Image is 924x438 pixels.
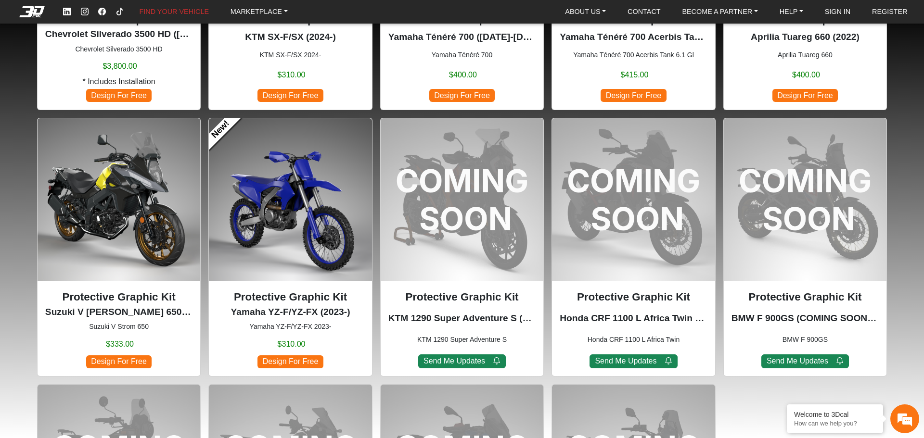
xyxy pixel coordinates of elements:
a: SIGN IN [821,4,855,19]
small: Yamaha YZ-F/YZ-FX 2023- [217,322,364,332]
span: Conversation [5,301,64,308]
p: Chevrolet Silverado 3500 HD (2020-2023) [45,27,192,41]
div: Chat with us now [64,50,176,63]
div: FAQs [64,284,124,314]
button: Send Me Updates [418,354,506,368]
textarea: Type your message and hit 'Enter' [5,250,183,284]
span: $310.00 [278,338,306,350]
span: $333.00 [106,338,134,350]
small: KTM SX-F/SX 2024- [217,50,364,60]
small: Yamaha Ténéré 700 Acerbis Tank 6.1 Gl [560,50,707,60]
small: BMW F 900GS [731,335,879,345]
a: BECOME A PARTNER [678,4,761,19]
a: HELP [776,4,807,19]
span: Design For Free [86,355,152,368]
a: REGISTER [868,4,911,19]
a: FIND YOUR VEHICLE [136,4,213,19]
div: Yamaha YZ-F/YZ-FX 2023- [208,118,372,376]
small: Chevrolet Silverado 3500 HD [45,44,192,54]
p: Protective Graphic Kit [45,289,192,305]
p: Protective Graphic Kit [388,289,536,305]
p: Yamaha Ténéré 700 Acerbis Tank 6.1 Gl (2019-2024) [560,30,707,44]
span: $3,800.00 [103,61,137,72]
span: Design For Free [429,89,495,102]
div: Minimize live chat window [158,5,181,28]
small: KTM 1290 Super Adventure S [388,335,536,345]
div: Articles [124,284,183,314]
small: Yamaha Ténéré 700 [388,50,536,60]
button: Send Me Updates [761,354,849,368]
a: CONTACT [624,4,664,19]
small: Aprilia Tuareg 660 [731,50,879,60]
small: Suzuki V Strom 650 [45,322,192,332]
div: Welcome to 3Dcal [794,411,876,418]
span: $415.00 [621,69,649,81]
span: We're online! [56,113,133,204]
span: Design For Free [601,89,666,102]
span: $310.00 [278,69,306,81]
p: KTM SX-F/SX (2024-) [217,30,364,44]
div: BMW F 900GS [723,118,887,376]
span: Design For Free [772,89,838,102]
p: BMW F 900GS (COMING SOON) (2024) [731,312,879,325]
a: ABOUT US [561,4,610,19]
span: Design For Free [257,89,323,102]
p: Protective Graphic Kit [560,289,707,305]
span: Design For Free [86,89,152,102]
span: $400.00 [792,69,820,81]
div: Honda CRF 1100 L Africa Twin [552,118,715,376]
p: Yamaha YZ-F/YZ-FX (2023-) [217,305,364,319]
a: New! [201,111,240,150]
img: V Strom 650null2017-2024 [38,118,200,281]
span: * Includes Installation [82,76,155,88]
p: Honda CRF 1100 L Africa Twin (COMING SOON) (2020-2024) [560,312,707,325]
p: Aprilia Tuareg 660 (2022) [731,30,879,44]
p: Yamaha Ténéré 700 (2019-2024) [388,30,536,44]
p: Protective Graphic Kit [731,289,879,305]
span: $400.00 [449,69,477,81]
button: Send Me Updates [590,354,678,368]
p: How can we help you? [794,420,876,427]
p: Protective Graphic Kit [217,289,364,305]
span: Design For Free [257,355,323,368]
div: Navigation go back [11,50,25,64]
p: KTM 1290 Super Adventure S (COMING SOON) (2024) [388,312,536,325]
div: Suzuki V Strom 650 [37,118,201,376]
div: KTM 1290 Super Adventure S [380,118,544,376]
p: Suzuki V Strom 650 (2017-2024) [45,305,192,319]
small: Honda CRF 1100 L Africa Twin [560,335,707,345]
a: MARKETPLACE [227,4,292,19]
img: YZ-F/YZ-FXnull2023- [209,118,372,281]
